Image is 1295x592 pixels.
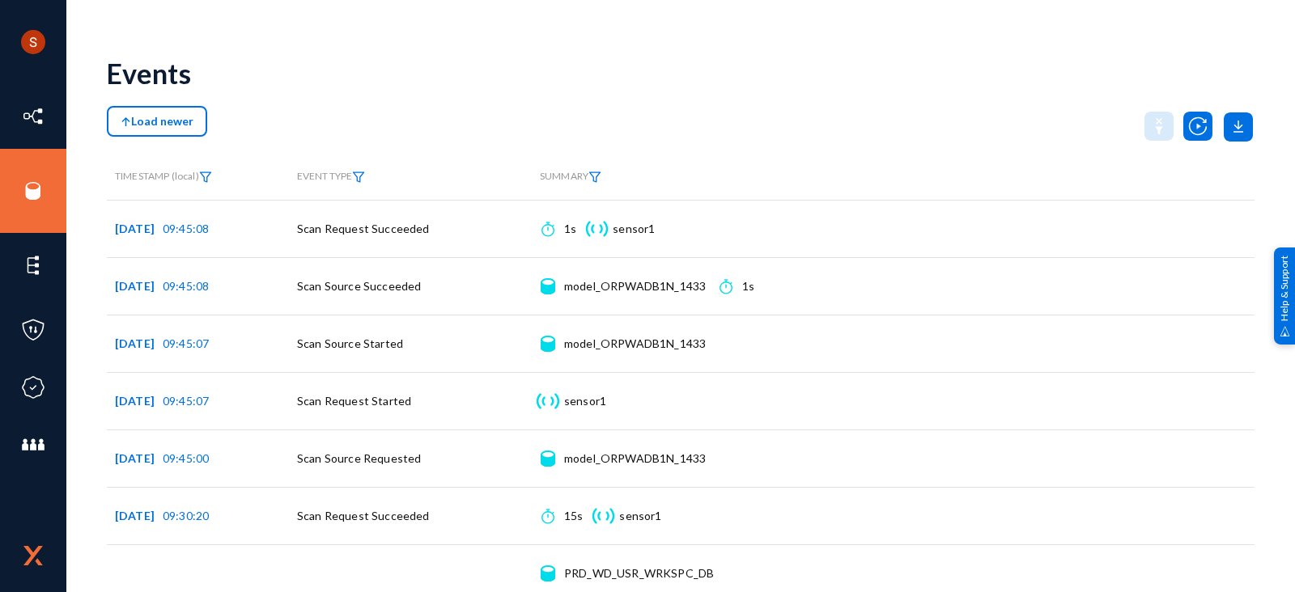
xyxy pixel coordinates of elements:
[21,30,45,54] img: ACg8ocLCHWB70YVmYJSZIkanuWRMiAOKj9BOxslbKTvretzi-06qRA=s96-c
[564,336,706,352] div: model_ORPWADB1N_1433
[541,278,554,294] img: icon-source.svg
[297,336,403,350] span: Scan Source Started
[564,508,583,524] div: 15s
[199,171,212,183] img: icon-filter.svg
[297,509,430,522] span: Scan Request Succeeded
[1280,326,1290,336] img: help_support.svg
[297,279,421,293] span: Scan Source Succeeded
[1183,112,1212,141] img: icon-utility-autoscan.svg
[115,336,163,350] span: [DATE]
[21,253,45,277] img: icon-elements.svg
[619,508,661,524] div: sensor1
[541,565,554,581] img: icon-source.svg
[297,394,411,408] span: Scan Request Started
[115,451,163,465] span: [DATE]
[297,451,421,465] span: Scan Source Requested
[564,221,576,237] div: 1s
[21,318,45,342] img: icon-policies.svg
[297,171,365,183] span: EVENT TYPE
[115,509,163,522] span: [DATE]
[541,221,554,237] img: icon-time.svg
[742,278,754,294] div: 1s
[613,221,655,237] div: sensor1
[297,222,430,235] span: Scan Request Succeeded
[21,375,45,400] img: icon-compliance.svg
[564,393,606,409] div: sensor1
[534,393,561,409] img: icon-sensor.svg
[720,278,732,294] img: icon-time.svg
[352,171,365,183] img: icon-filter.svg
[540,170,601,182] span: SUMMARY
[564,278,706,294] div: model_ORPWADB1N_1433
[121,114,193,128] span: Load newer
[115,279,163,293] span: [DATE]
[541,450,554,467] img: icon-source.svg
[115,222,163,235] span: [DATE]
[163,222,209,235] span: 09:45:08
[163,394,209,408] span: 09:45:07
[121,116,131,128] img: icon-arrow-above.svg
[1274,247,1295,345] div: Help & Support
[564,565,714,581] div: PRD_WD_USR_WRKSPC_DB
[163,279,209,293] span: 09:45:08
[21,179,45,203] img: icon-sources.svg
[584,221,610,237] img: icon-sensor.svg
[115,170,212,182] span: TIMESTAMP (local)
[588,171,601,183] img: icon-filter.svg
[21,433,45,457] img: icon-members.svg
[21,104,45,129] img: icon-inventory.svg
[541,336,554,352] img: icon-source.svg
[163,451,209,465] span: 09:45:00
[107,106,207,137] button: Load newer
[163,336,209,350] span: 09:45:07
[163,509,209,522] span: 09:30:20
[107,57,191,90] div: Events
[590,508,617,524] img: icon-sensor.svg
[564,450,706,467] div: model_ORPWADB1N_1433
[115,394,163,408] span: [DATE]
[541,508,554,524] img: icon-time.svg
